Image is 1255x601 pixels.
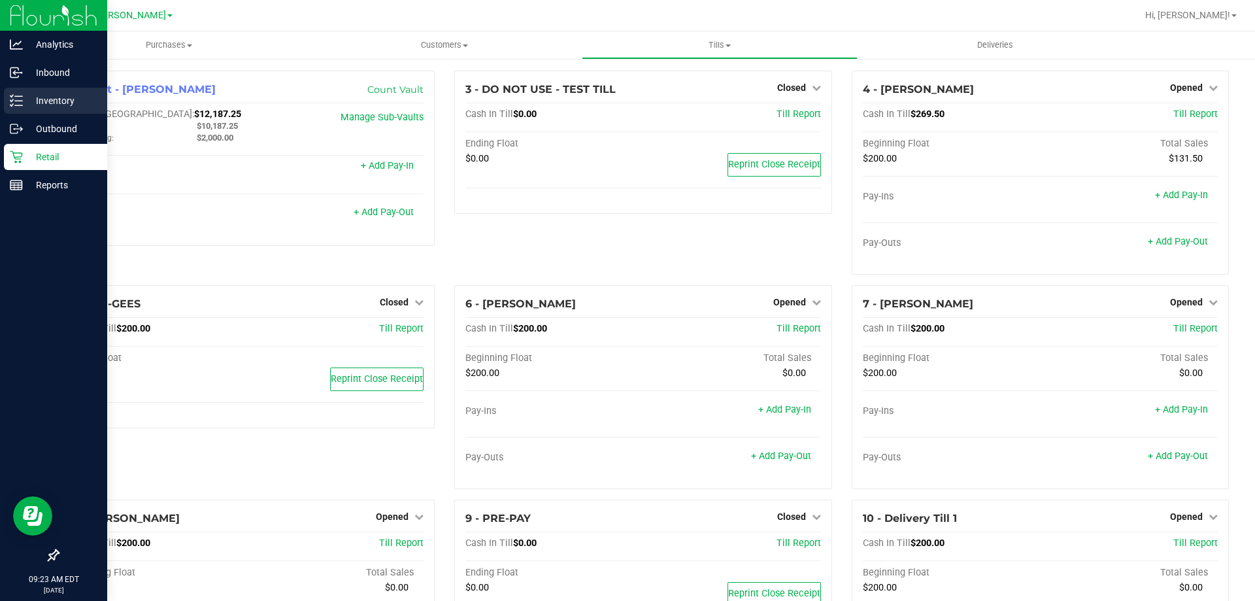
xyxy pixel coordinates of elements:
[1173,538,1218,549] a: Till Report
[1040,352,1218,364] div: Total Sales
[863,153,897,164] span: $200.00
[194,109,241,120] span: $12,187.25
[246,567,424,579] div: Total Sales
[773,297,806,307] span: Opened
[858,31,1133,59] a: Deliveries
[341,112,424,123] a: Manage Sub-Vaults
[758,404,811,415] a: + Add Pay-In
[23,93,101,109] p: Inventory
[465,109,513,120] span: Cash In Till
[863,237,1041,249] div: Pay-Outs
[354,207,414,218] a: + Add Pay-Out
[863,368,897,379] span: $200.00
[465,352,643,364] div: Beginning Float
[23,37,101,52] p: Analytics
[330,368,424,391] button: Reprint Close Receipt
[1170,511,1203,522] span: Opened
[782,368,806,379] span: $0.00
[307,31,582,59] a: Customers
[69,83,216,95] span: 1 - Vault - [PERSON_NAME]
[465,298,576,310] span: 6 - [PERSON_NAME]
[582,31,857,59] a: Tills
[1173,323,1218,334] span: Till Report
[751,451,811,462] a: + Add Pay-Out
[1145,10,1230,20] span: Hi, [PERSON_NAME]!
[911,538,945,549] span: $200.00
[728,159,820,170] span: Reprint Close Receipt
[465,567,643,579] div: Ending Float
[1155,404,1208,415] a: + Add Pay-In
[863,512,957,524] span: 10 - Delivery Till 1
[863,405,1041,417] div: Pay-Ins
[379,538,424,549] a: Till Report
[69,208,246,220] div: Pay-Outs
[777,82,806,93] span: Closed
[69,567,246,579] div: Beginning Float
[307,39,581,51] span: Customers
[465,538,513,549] span: Cash In Till
[10,94,23,107] inline-svg: Inventory
[1179,582,1203,593] span: $0.00
[69,109,194,120] span: Cash In [GEOGRAPHIC_DATA]:
[513,538,537,549] span: $0.00
[1155,190,1208,201] a: + Add Pay-In
[1169,153,1203,164] span: $131.50
[23,149,101,165] p: Retail
[31,39,307,51] span: Purchases
[465,405,643,417] div: Pay-Ins
[911,323,945,334] span: $200.00
[643,352,821,364] div: Total Sales
[23,65,101,80] p: Inbound
[1040,138,1218,150] div: Total Sales
[911,109,945,120] span: $269.50
[10,66,23,79] inline-svg: Inbound
[863,109,911,120] span: Cash In Till
[10,122,23,135] inline-svg: Outbound
[513,323,547,334] span: $200.00
[777,538,821,549] a: Till Report
[13,496,52,536] iframe: Resource center
[465,512,531,524] span: 9 - PRE-PAY
[23,121,101,137] p: Outbound
[376,511,409,522] span: Opened
[863,191,1041,203] div: Pay-Ins
[1040,567,1218,579] div: Total Sales
[69,162,246,173] div: Pay-Ins
[1173,109,1218,120] a: Till Report
[380,297,409,307] span: Closed
[863,538,911,549] span: Cash In Till
[863,567,1041,579] div: Beginning Float
[777,109,821,120] a: Till Report
[69,352,246,364] div: Ending Float
[465,582,489,593] span: $0.00
[1148,451,1208,462] a: + Add Pay-Out
[465,83,616,95] span: 3 - DO NOT USE - TEST TILL
[10,179,23,192] inline-svg: Reports
[465,323,513,334] span: Cash In Till
[1179,368,1203,379] span: $0.00
[777,511,806,522] span: Closed
[367,84,424,95] a: Count Vault
[69,512,180,524] span: 8 - [PERSON_NAME]
[513,109,537,120] span: $0.00
[465,153,489,164] span: $0.00
[10,38,23,51] inline-svg: Analytics
[777,323,821,334] span: Till Report
[6,585,101,595] p: [DATE]
[465,452,643,464] div: Pay-Outs
[863,582,897,593] span: $200.00
[6,574,101,585] p: 09:23 AM EDT
[10,150,23,163] inline-svg: Retail
[379,323,424,334] a: Till Report
[197,121,238,131] span: $10,187.25
[465,368,499,379] span: $200.00
[116,538,150,549] span: $200.00
[728,153,821,177] button: Reprint Close Receipt
[863,452,1041,464] div: Pay-Outs
[385,582,409,593] span: $0.00
[863,352,1041,364] div: Beginning Float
